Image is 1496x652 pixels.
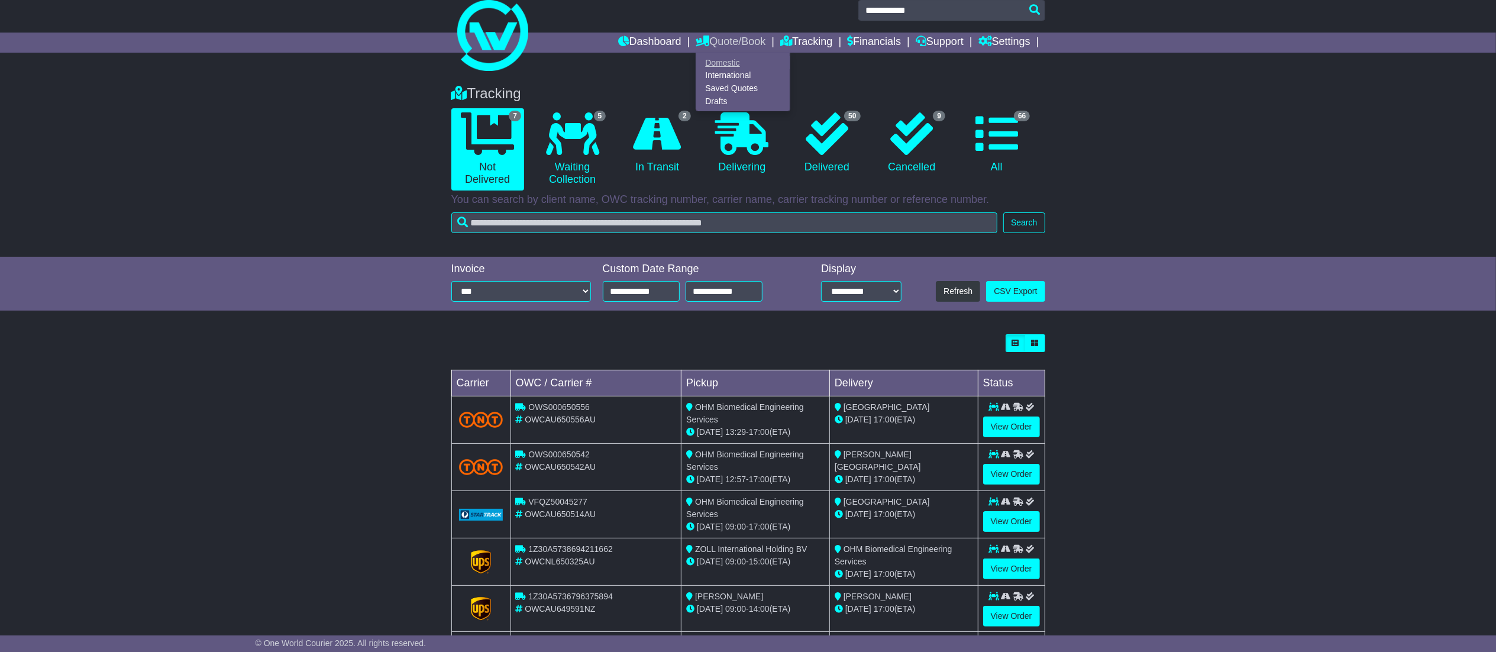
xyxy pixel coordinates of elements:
a: 66 All [960,108,1033,178]
span: 50 [844,111,860,121]
span: 14:00 [749,604,770,614]
span: 09:00 [725,557,746,566]
a: View Order [983,559,1040,579]
div: Tracking [445,85,1051,102]
div: Quote/Book [696,53,790,111]
span: 5 [594,111,606,121]
span: [DATE] [845,415,871,424]
span: © One World Courier 2025. All rights reserved. [256,638,426,648]
div: - (ETA) [686,556,825,568]
a: Saved Quotes [696,82,790,95]
span: 17:00 [874,475,894,484]
span: [DATE] [697,522,723,531]
a: CSV Export [986,281,1045,302]
a: Dashboard [618,33,681,53]
button: Search [1003,212,1045,233]
span: ZOLL International Holding BV [695,544,807,554]
td: Carrier [451,370,510,396]
span: VFQZ50045277 [528,497,587,506]
span: [GEOGRAPHIC_DATA] [844,497,930,506]
a: 9 Cancelled [875,108,948,178]
span: 09:00 [725,604,746,614]
a: View Order [983,511,1040,532]
a: 7 Not Delivered [451,108,524,191]
span: OWS000650556 [528,402,590,412]
div: Custom Date Range [603,263,793,276]
span: 17:00 [749,427,770,437]
a: 50 Delivered [790,108,863,178]
div: (ETA) [835,568,973,580]
span: 12:57 [725,475,746,484]
span: [DATE] [697,475,723,484]
div: - (ETA) [686,473,825,486]
a: Quote/Book [696,33,765,53]
span: [DATE] [845,509,871,519]
img: GetCarrierServiceLogo [459,509,503,521]
a: Delivering [706,108,778,178]
span: OWCAU650542AU [525,462,596,472]
span: OWS000650542 [528,450,590,459]
td: OWC / Carrier # [510,370,681,396]
div: (ETA) [835,603,973,615]
div: Invoice [451,263,591,276]
span: OWCAU650514AU [525,509,596,519]
span: [PERSON_NAME] [844,592,912,601]
a: View Order [983,606,1040,627]
img: GetCarrierServiceLogo [471,597,491,621]
span: [DATE] [845,604,871,614]
div: - (ETA) [686,603,825,615]
span: 66 [1014,111,1030,121]
span: 9 [933,111,945,121]
span: OWCAU649591NZ [525,604,595,614]
a: Support [916,33,964,53]
a: Financials [847,33,901,53]
span: 17:00 [874,415,894,424]
div: Display [821,263,902,276]
span: 17:00 [874,509,894,519]
span: [DATE] [697,557,723,566]
span: [DATE] [845,475,871,484]
div: (ETA) [835,414,973,426]
span: 17:00 [874,569,894,579]
div: - (ETA) [686,426,825,438]
p: You can search by client name, OWC tracking number, carrier name, carrier tracking number or refe... [451,193,1045,206]
span: 09:00 [725,522,746,531]
span: 17:00 [749,522,770,531]
span: 17:00 [749,475,770,484]
span: [DATE] [845,569,871,579]
a: Drafts [696,95,790,108]
img: GetCarrierServiceLogo [471,550,491,574]
span: 17:00 [874,604,894,614]
span: 2 [678,111,691,121]
span: 15:00 [749,557,770,566]
span: OWCNL650325AU [525,557,594,566]
span: [DATE] [697,427,723,437]
div: (ETA) [835,473,973,486]
span: 1Z30A5738694211662 [528,544,612,554]
span: 1Z30A5736796375894 [528,592,612,601]
span: OHM Biomedical Engineering Services [835,544,952,566]
a: 5 Waiting Collection [536,108,609,191]
a: 2 In Transit [621,108,693,178]
img: TNT_Domestic.png [459,459,503,475]
span: [PERSON_NAME] [695,592,763,601]
div: - (ETA) [686,521,825,533]
button: Refresh [936,281,980,302]
td: Status [978,370,1045,396]
a: Domestic [696,56,790,69]
a: View Order [983,417,1040,437]
span: [DATE] [697,604,723,614]
span: OHM Biomedical Engineering Services [686,450,804,472]
td: Pickup [681,370,830,396]
a: International [696,69,790,82]
td: Delivery [829,370,978,396]
img: TNT_Domestic.png [459,412,503,428]
a: Settings [978,33,1030,53]
div: (ETA) [835,508,973,521]
span: [GEOGRAPHIC_DATA] [844,402,930,412]
a: View Order [983,464,1040,485]
span: 13:29 [725,427,746,437]
span: OHM Biomedical Engineering Services [686,402,804,424]
span: OHM Biomedical Engineering Services [686,497,804,519]
span: OWCAU650556AU [525,415,596,424]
